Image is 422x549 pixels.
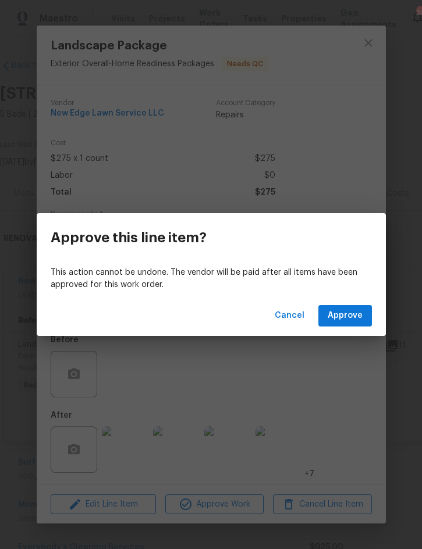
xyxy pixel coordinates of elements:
[270,305,309,326] button: Cancel
[328,308,363,323] span: Approve
[275,308,304,323] span: Cancel
[51,229,207,246] h3: Approve this line item?
[51,267,372,291] p: This action cannot be undone. The vendor will be paid after all items have been approved for this...
[318,305,372,326] button: Approve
